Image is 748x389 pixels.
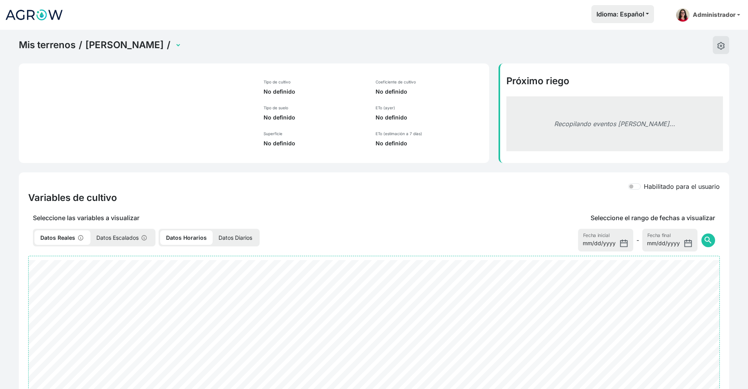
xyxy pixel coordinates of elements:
[591,213,715,223] p: Seleccione el rango de fechas a visualizar
[701,233,715,247] button: search
[376,114,483,121] p: No definido
[506,75,723,87] h4: Próximo riego
[19,39,76,51] a: Mis terrenos
[167,39,170,51] span: /
[703,235,713,245] span: search
[376,88,483,96] p: No definido
[673,5,743,25] a: Administrador
[636,235,639,245] span: -
[173,39,181,51] select: Terrain Selector
[264,79,366,85] p: Tipo de cultivo
[264,88,366,96] p: No definido
[79,39,82,51] span: /
[28,213,428,223] p: Seleccione las variables a visualizar
[376,139,483,147] p: No definido
[676,8,690,22] img: admin-picture
[28,192,117,204] h4: Variables de cultivo
[264,131,366,136] p: Superficie
[85,39,164,51] a: [PERSON_NAME]
[591,5,654,23] button: Idioma: Español
[213,230,258,245] p: Datos Diarios
[644,182,720,191] label: Habilitado para el usuario
[264,114,366,121] p: No definido
[264,139,366,147] p: No definido
[376,131,483,136] p: ETo (estimación a 7 días)
[5,5,63,25] img: Logo
[34,230,90,245] p: Datos Reales
[90,230,154,245] p: Datos Escalados
[717,42,725,50] img: edit
[264,105,366,110] p: Tipo de suelo
[554,120,675,128] em: Recopilando eventos [PERSON_NAME]...
[160,230,213,245] p: Datos Horarios
[376,79,483,85] p: Coeficiente de cultivo
[376,105,483,110] p: ETo (ayer)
